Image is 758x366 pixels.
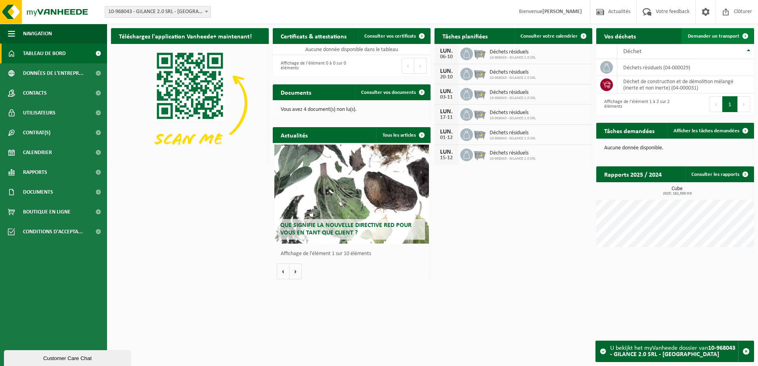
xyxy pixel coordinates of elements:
[490,55,536,60] span: 10-968043 - GILANCE 2.0 SRL
[355,84,430,100] a: Consulter vos documents
[438,48,454,54] div: LUN.
[23,143,52,162] span: Calendrier
[358,28,430,44] a: Consulter vos certificats
[105,6,211,17] span: 10-968043 - GILANCE 2.0 SRL - NIVELLES
[674,128,739,133] span: Afficher les tâches demandées
[105,6,211,18] span: 10-968043 - GILANCE 2.0 SRL - NIVELLES
[273,44,431,55] td: Aucune donnée disponible dans le tableau
[667,123,753,139] a: Afficher les tâches demandées
[277,57,348,74] div: Affichage de l'élément 0 à 0 sur 0 éléments
[610,341,738,362] div: U bekijkt het myVanheede dossier van
[610,345,735,358] strong: 10-968043 - GILANCE 2.0 SRL - [GEOGRAPHIC_DATA]
[438,68,454,74] div: LUN.
[600,186,754,196] h3: Cube
[596,28,644,44] h2: Vos déchets
[438,129,454,135] div: LUN.
[490,90,536,96] span: Déchets résiduels
[438,54,454,60] div: 06-10
[376,127,430,143] a: Tous les articles
[438,115,454,120] div: 17-11
[490,69,536,76] span: Déchets résiduels
[596,123,662,138] h2: Tâches demandées
[364,34,416,39] span: Consulter vos certificats
[604,145,746,151] p: Aucune donnée disponible.
[738,96,750,112] button: Next
[361,90,416,95] span: Consulter vos documents
[623,48,641,55] span: Déchet
[23,63,84,83] span: Données de l'entrepr...
[4,349,132,366] iframe: chat widget
[438,88,454,95] div: LUN.
[273,127,316,143] h2: Actualités
[490,116,536,121] span: 10-968043 - GILANCE 2.0 SRL
[473,147,486,161] img: WB-2500-GAL-GY-04
[23,103,56,123] span: Utilisateurs
[685,166,753,182] a: Consulter les rapports
[490,76,536,80] span: 10-968043 - GILANCE 2.0 SRL
[438,95,454,100] div: 03-11
[281,251,427,257] p: Affichage de l'élément 1 sur 10 éléments
[414,58,427,74] button: Next
[473,107,486,120] img: WB-2500-GAL-GY-04
[23,202,71,222] span: Boutique en ligne
[490,49,536,55] span: Déchets résiduels
[473,67,486,80] img: WB-2500-GAL-GY-04
[688,34,739,39] span: Demander un transport
[273,84,319,100] h2: Documents
[514,28,591,44] a: Consulter votre calendrier
[289,263,302,279] button: Volgende
[274,145,429,244] a: Que signifie la nouvelle directive RED pour vous en tant que client ?
[490,96,536,101] span: 10-968043 - GILANCE 2.0 SRL
[23,44,66,63] span: Tableau de bord
[23,162,47,182] span: Rapports
[490,110,536,116] span: Déchets résiduels
[600,192,754,196] span: 2025: 162,500 m3
[280,222,412,236] span: Que signifie la nouvelle directive RED pour vous en tant que client ?
[473,87,486,100] img: WB-2500-GAL-GY-04
[402,58,414,74] button: Previous
[111,44,269,162] img: Download de VHEPlus App
[438,74,454,80] div: 20-10
[273,28,354,44] h2: Certificats & attestations
[23,83,47,103] span: Contacts
[438,109,454,115] div: LUN.
[490,136,536,141] span: 10-968043 - GILANCE 2.0 SRL
[23,182,53,202] span: Documents
[23,222,83,242] span: Conditions d'accepta...
[111,28,260,44] h2: Téléchargez l'application Vanheede+ maintenant!
[435,28,496,44] h2: Tâches planifiées
[23,24,52,44] span: Navigation
[681,28,753,44] a: Demander un transport
[521,34,578,39] span: Consulter votre calendrier
[438,155,454,161] div: 15-12
[438,149,454,155] div: LUN.
[722,96,738,112] button: 1
[23,123,50,143] span: Contrat(s)
[490,130,536,136] span: Déchets résiduels
[542,9,582,15] strong: [PERSON_NAME]
[710,96,722,112] button: Previous
[281,107,423,112] p: Vous avez 4 document(s) non lu(s).
[617,76,754,93] td: déchet de construction et de démolition mélangé (inerte et non inerte) (04-000031)
[473,127,486,141] img: WB-2500-GAL-GY-04
[473,46,486,60] img: WB-2500-GAL-GY-04
[596,166,670,182] h2: Rapports 2025 / 2024
[490,150,536,156] span: Déchets résiduels
[277,263,289,279] button: Vorige
[490,156,536,161] span: 10-968043 - GILANCE 2.0 SRL
[600,95,671,113] div: Affichage de l'élément 1 à 2 sur 2 éléments
[617,59,754,76] td: déchets résiduels (04-000029)
[438,135,454,141] div: 01-12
